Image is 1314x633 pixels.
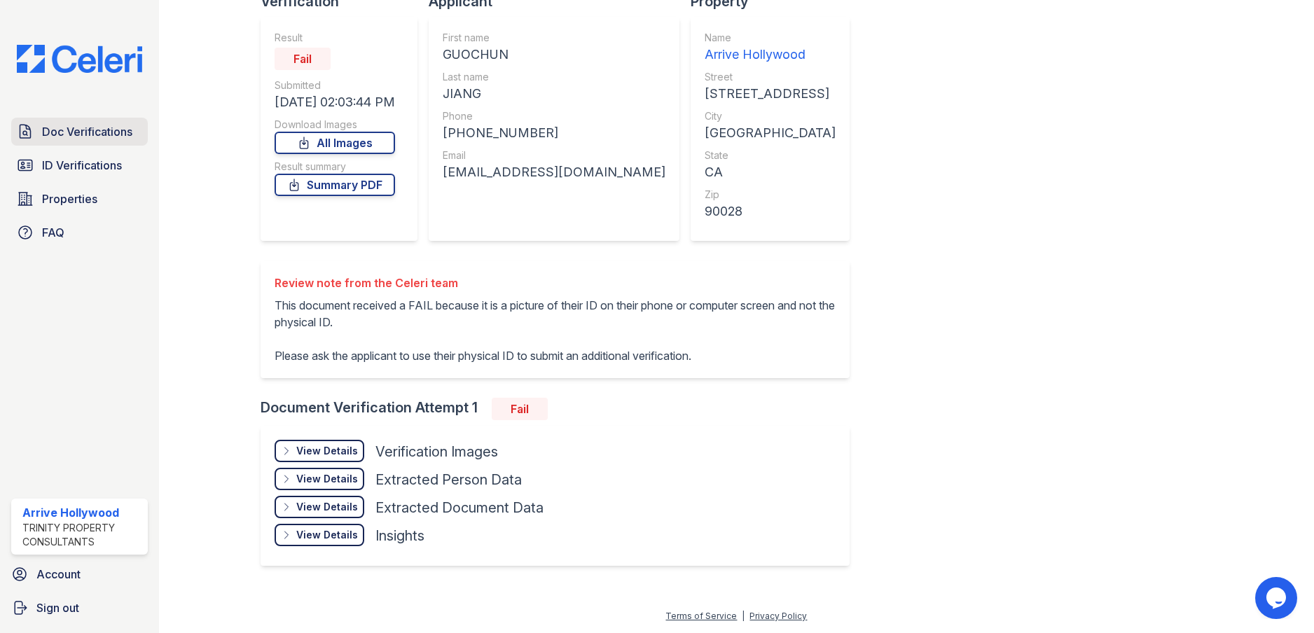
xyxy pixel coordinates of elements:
[705,109,836,123] div: City
[36,566,81,583] span: Account
[275,297,836,364] p: This document received a FAIL because it is a picture of their ID on their phone or computer scre...
[275,118,395,132] div: Download Images
[749,611,807,621] a: Privacy Policy
[6,45,153,73] img: CE_Logo_Blue-a8612792a0a2168367f1c8372b55b34899dd931a85d93a1a3d3e32e68fde9ad4.png
[492,398,548,420] div: Fail
[443,148,665,162] div: Email
[665,611,737,621] a: Terms of Service
[6,560,153,588] a: Account
[705,45,836,64] div: Arrive Hollywood
[275,174,395,196] a: Summary PDF
[375,498,544,517] div: Extracted Document Data
[11,118,148,146] a: Doc Verifications
[42,224,64,241] span: FAQ
[375,526,424,545] div: Insights
[36,599,79,616] span: Sign out
[443,84,665,104] div: JIANG
[443,70,665,84] div: Last name
[22,504,142,521] div: Arrive Hollywood
[296,472,358,486] div: View Details
[275,160,395,174] div: Result summary
[6,594,153,622] a: Sign out
[261,398,861,420] div: Document Verification Attempt 1
[11,151,148,179] a: ID Verifications
[443,123,665,143] div: [PHONE_NUMBER]
[443,162,665,182] div: [EMAIL_ADDRESS][DOMAIN_NAME]
[22,521,142,549] div: Trinity Property Consultants
[705,70,836,84] div: Street
[705,123,836,143] div: [GEOGRAPHIC_DATA]
[705,84,836,104] div: [STREET_ADDRESS]
[705,162,836,182] div: CA
[296,500,358,514] div: View Details
[705,202,836,221] div: 90028
[275,78,395,92] div: Submitted
[705,148,836,162] div: State
[443,109,665,123] div: Phone
[705,188,836,202] div: Zip
[705,31,836,64] a: Name Arrive Hollywood
[275,48,331,70] div: Fail
[296,444,358,458] div: View Details
[443,31,665,45] div: First name
[275,31,395,45] div: Result
[1255,577,1300,619] iframe: chat widget
[11,218,148,246] a: FAQ
[705,31,836,45] div: Name
[275,92,395,112] div: [DATE] 02:03:44 PM
[296,528,358,542] div: View Details
[275,132,395,154] a: All Images
[275,274,836,291] div: Review note from the Celeri team
[42,190,97,207] span: Properties
[375,442,498,461] div: Verification Images
[443,45,665,64] div: GUOCHUN
[42,123,132,140] span: Doc Verifications
[742,611,745,621] div: |
[42,157,122,174] span: ID Verifications
[375,470,522,489] div: Extracted Person Data
[11,185,148,213] a: Properties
